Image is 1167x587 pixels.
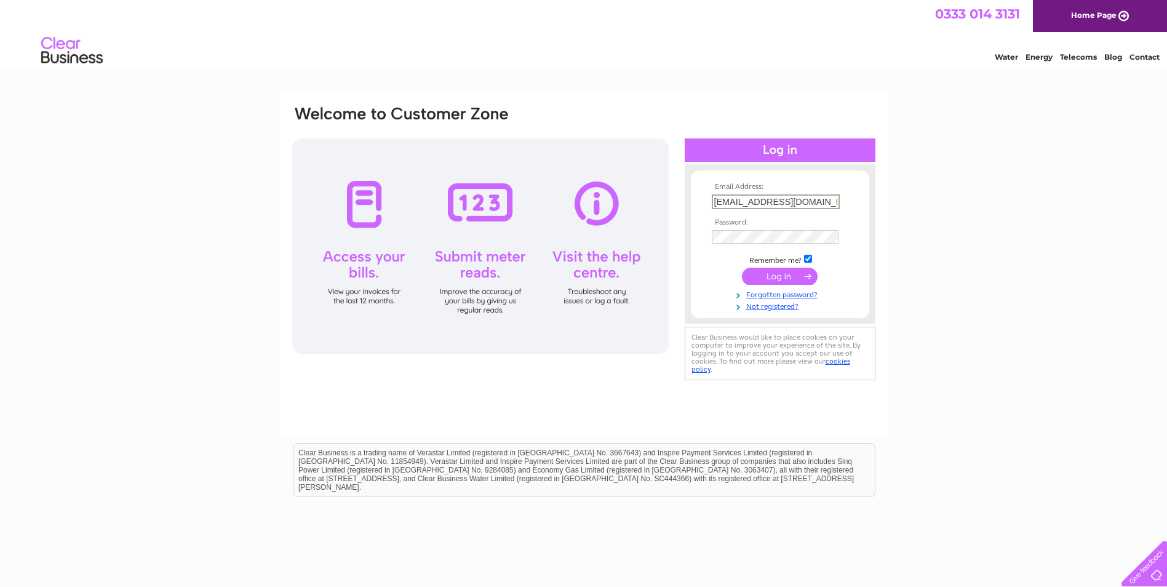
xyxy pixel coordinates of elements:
a: Water [995,52,1018,62]
a: Blog [1104,52,1122,62]
th: Email Address: [709,183,851,191]
a: cookies policy [691,357,850,373]
a: Forgotten password? [712,288,851,300]
td: Remember me? [709,253,851,265]
img: logo.png [41,32,103,70]
a: Contact [1129,52,1160,62]
input: Submit [742,268,818,285]
div: Clear Business would like to place cookies on your computer to improve your experience of the sit... [685,327,875,380]
div: Clear Business is a trading name of Verastar Limited (registered in [GEOGRAPHIC_DATA] No. 3667643... [293,7,875,60]
th: Password: [709,218,851,227]
a: Not registered? [712,300,851,311]
a: Telecoms [1060,52,1097,62]
a: Energy [1026,52,1053,62]
a: 0333 014 3131 [935,6,1020,22]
